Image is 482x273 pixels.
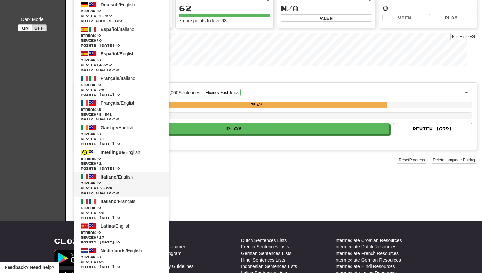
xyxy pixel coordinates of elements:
[334,243,396,250] a: Intermediate Dutch Resources
[74,98,169,123] a: Français/EnglishStreak:2 Review:8,348Daily Goal:0/50
[393,123,472,134] button: Review (699)
[101,2,119,7] span: Deutsch
[101,2,135,7] span: / English
[81,161,162,166] span: Review: 2
[101,51,135,56] span: / English
[281,14,372,22] button: View
[167,89,200,96] div: 1,000 Sentences
[79,123,389,134] button: Play
[101,223,114,229] span: Latina
[74,49,169,73] a: Español/EnglishStreak:0 Review:4,257Daily Goal:0/50
[179,4,270,12] div: 62
[18,24,32,31] button: On
[109,191,111,195] span: 0
[81,92,162,97] span: Points [DATE]: 0
[101,174,117,179] span: Italiano
[74,197,169,221] a: Italiano/FrançaisStreak:0 Review:90Points [DATE]:0
[5,264,54,271] span: Open feedback widget
[431,157,477,164] button: DeleteLanguage Pairing
[241,237,287,243] a: Dutch Sentences Lists
[74,221,169,246] a: Latina/EnglishStreak:0 Review:17Points [DATE]:0
[109,19,111,23] span: 0
[101,248,126,253] span: Nederlands
[148,263,194,270] a: Community Guidelines
[74,172,169,197] a: Italiano/EnglishStreak:2 Review:3,074Daily Goal:0/50
[74,123,169,147] a: Gaeilge/EnglishStreak:0 Review:71Points [DATE]:0
[101,199,117,204] span: Italiano
[81,205,162,210] span: Streak:
[81,181,162,186] span: Streak:
[81,82,162,87] span: Streak:
[81,210,162,215] span: Review: 90
[81,215,162,220] span: Points [DATE]: 0
[397,157,427,164] button: ResetProgress
[81,235,162,240] span: Review: 17
[81,18,162,23] span: Daily Goal: / 100
[81,255,162,260] span: Streak:
[81,87,162,92] span: Review: 25
[101,150,140,155] span: / English
[74,73,169,98] a: Français/ItalianoStreak:0 Review:25Points [DATE]:0
[81,43,162,48] span: Points [DATE]: 0
[74,147,169,172] a: Interlingue/EnglishStreak:0 Review:2Points [DATE]:0
[450,33,477,40] a: Full History
[81,132,162,136] span: Streak:
[101,199,136,204] span: / Français
[334,237,402,243] a: Intermediate Croatian Resources
[81,240,162,245] span: Points [DATE]: 0
[101,223,131,229] span: / English
[179,17,270,24] div: 7 more points to level 63
[81,112,162,117] span: Review: 8,348
[101,248,142,253] span: / English
[334,250,399,257] a: Intermediate French Resources
[101,150,124,155] span: Interlingue
[101,76,136,81] span: / Italiano
[81,107,162,112] span: Streak:
[5,16,60,23] div: Dark Mode
[101,100,120,106] span: Français
[382,14,427,21] button: View
[127,102,386,108] div: 75.4%
[409,158,425,162] span: Progress
[109,68,111,72] span: 0
[98,255,101,259] span: 0
[98,83,101,87] span: 0
[98,230,101,234] span: 0
[241,243,289,250] a: French Sentences Lists
[444,158,475,162] span: Language Pairing
[101,100,136,106] span: / English
[74,246,169,270] a: Nederlands/EnglishStreak:0 Review:25Points [DATE]:0
[81,156,162,161] span: Streak:
[98,132,101,136] span: 0
[101,174,133,179] span: / English
[74,73,477,79] p: In Progress
[101,51,118,56] span: Español
[81,38,162,43] span: Review: 0
[54,237,122,245] a: Clozemaster
[101,125,133,130] span: / English
[81,13,162,18] span: Review: 4,402
[81,58,162,63] span: Streak:
[98,9,101,13] span: 2
[101,27,135,32] span: / Italiano
[81,186,162,191] span: Review: 3,074
[81,230,162,235] span: Streak:
[382,4,473,12] div: 0
[81,141,162,146] span: Points [DATE]: 0
[81,68,162,73] span: Daily Goal: / 50
[241,263,297,270] a: Indonesian Sentences Lists
[101,125,117,130] span: Gaeilge
[81,117,162,122] span: Daily Goal: / 50
[204,89,241,96] button: Fluency Fast Track
[81,264,162,269] span: Points [DATE]: 0
[148,243,185,250] a: Affiliate Disclaimer
[334,257,401,263] a: Intermediate German Resources
[81,9,162,13] span: Streak:
[74,24,169,49] a: Español/ItalianoStreak:0 Review:0Points [DATE]:0
[32,24,47,31] button: Off
[98,58,101,62] span: 0
[241,250,291,257] a: German Sentences Lists
[109,117,111,121] span: 0
[98,181,101,185] span: 2
[241,257,285,263] a: Hindi Sentences Lists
